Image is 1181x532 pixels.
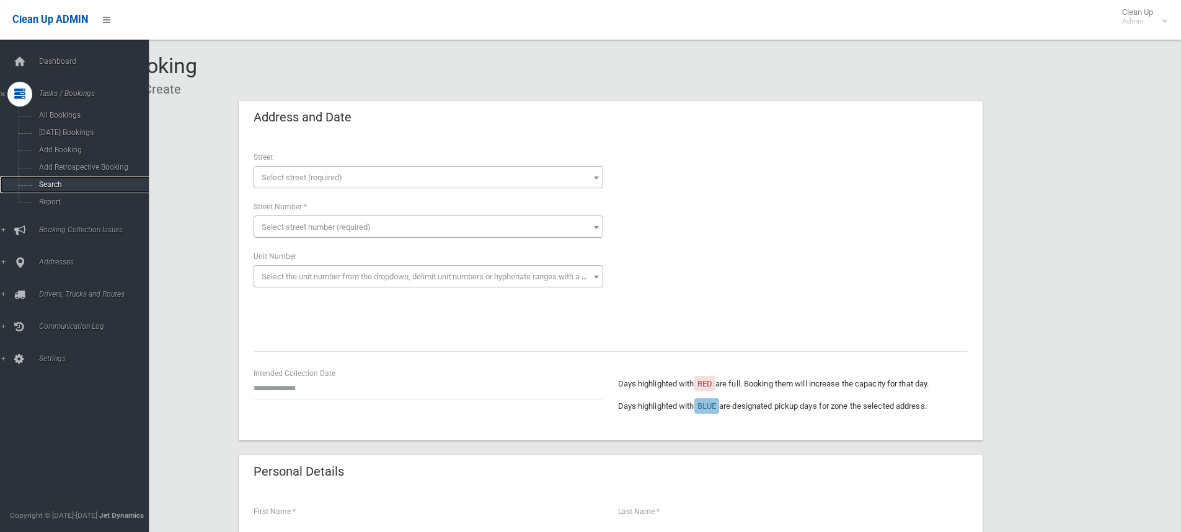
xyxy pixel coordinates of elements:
[262,272,608,281] span: Select the unit number from the dropdown, delimit unit numbers or hyphenate ranges with a comma
[35,180,148,189] span: Search
[35,111,148,120] span: All Bookings
[697,379,712,388] span: RED
[99,511,144,520] strong: Jet Dynamics
[12,14,88,25] span: Clean Up ADMIN
[35,225,158,234] span: Booking Collection Issues
[618,399,968,414] p: Days highlighted with are designated pickup days for zone the selected address.
[262,222,371,232] span: Select street number (required)
[35,258,158,266] span: Addresses
[35,354,158,363] span: Settings
[35,146,148,154] span: Add Booking
[1116,7,1166,26] span: Clean Up
[262,173,342,182] span: Select street (required)
[10,511,97,520] span: Copyright © [DATE]-[DATE]
[35,163,148,172] span: Add Retrospective Booking
[35,128,148,137] span: [DATE] Bookings
[239,105,366,129] header: Address and Date
[239,460,359,484] header: Personal Details
[35,290,158,299] span: Drivers, Trucks and Routes
[697,401,716,411] span: BLUE
[135,78,181,101] li: Create
[35,198,148,206] span: Report
[35,89,158,98] span: Tasks / Bookings
[618,377,968,391] p: Days highlighted with are full. Booking them will increase the capacity for that day.
[35,322,158,331] span: Communication Log
[35,57,158,66] span: Dashboard
[1122,17,1153,26] small: Admin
